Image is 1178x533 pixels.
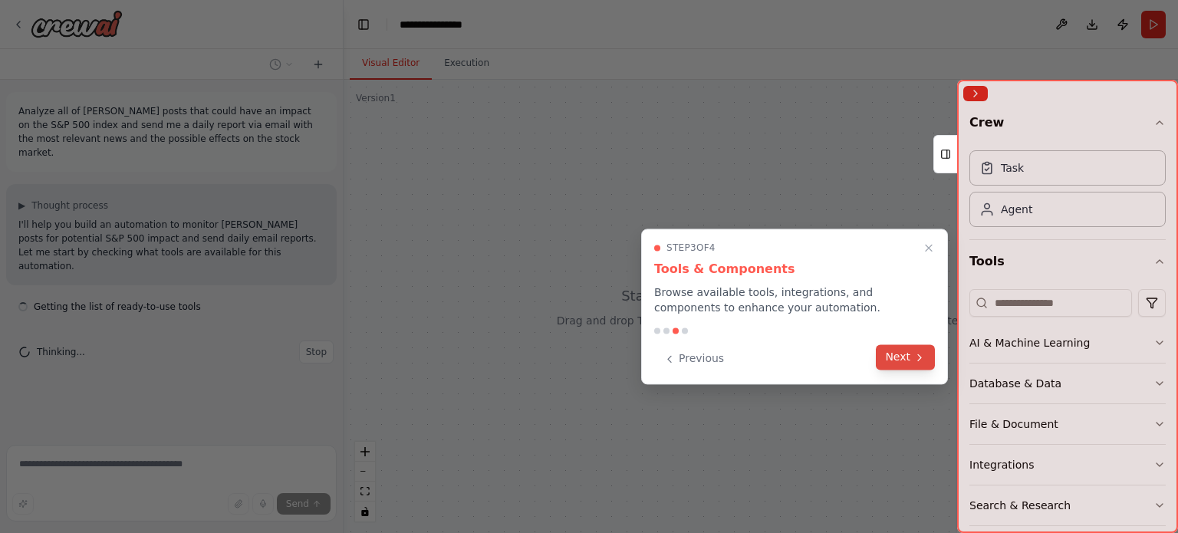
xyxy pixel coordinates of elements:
[353,14,374,35] button: Hide left sidebar
[876,344,935,370] button: Next
[654,260,935,278] h3: Tools & Components
[654,285,935,315] p: Browse available tools, integrations, and components to enhance your automation.
[666,242,716,254] span: Step 3 of 4
[920,239,938,257] button: Close walkthrough
[654,346,733,371] button: Previous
